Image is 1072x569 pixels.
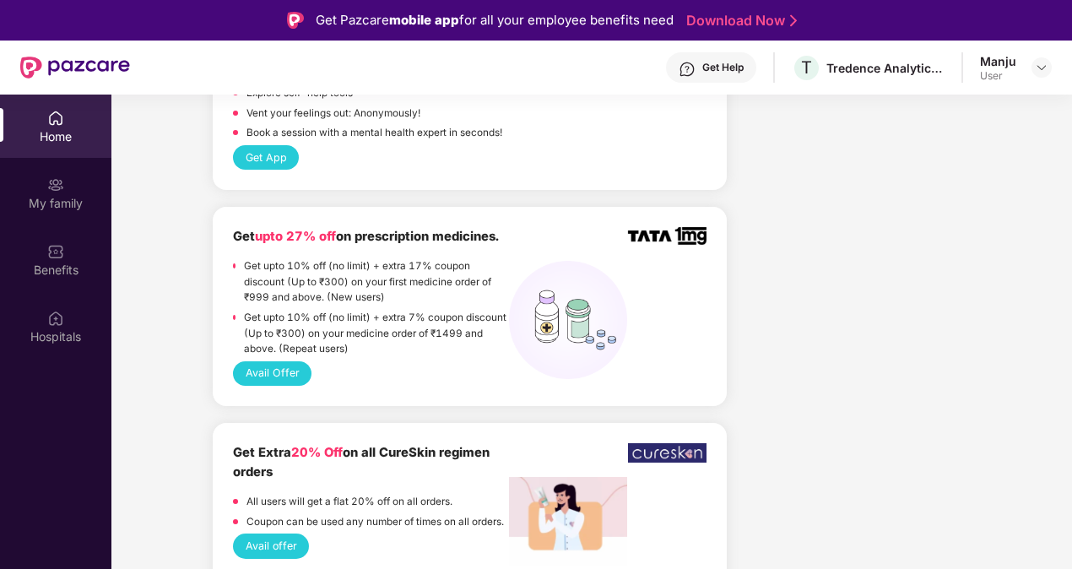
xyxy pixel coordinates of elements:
img: TATA_1mg_Logo.png [628,227,707,245]
button: Avail offer [233,534,309,558]
div: Get Pazcare for all your employee benefits need [316,10,674,30]
button: Avail Offer [233,361,311,386]
img: Screenshot%202022-12-27%20at%203.54.05%20PM.png [509,477,627,566]
p: Get upto 10% off (no limit) + extra 7% coupon discount (Up to ₹300) on your medicine order of ₹14... [244,310,510,357]
p: Get upto 10% off (no limit) + extra 17% coupon discount (Up to ₹300) on your first medicine order... [244,258,510,306]
b: Get on prescription medicines. [233,229,499,244]
img: svg+xml;base64,PHN2ZyB3aWR0aD0iMjAiIGhlaWdodD0iMjAiIHZpZXdCb3g9IjAgMCAyMCAyMCIgZmlsbD0ibm9uZSIgeG... [47,176,64,193]
img: svg+xml;base64,PHN2ZyBpZD0iRHJvcGRvd24tMzJ4MzIiIHhtbG5zPSJodHRwOi8vd3d3LnczLm9yZy8yMDAwL3N2ZyIgd2... [1035,61,1048,74]
img: New Pazcare Logo [20,57,130,79]
strong: mobile app [389,12,459,28]
p: Book a session with a mental health expert in seconds! [246,125,502,141]
div: Manju [980,53,1016,69]
div: Get Help [702,61,744,74]
img: Logo [287,12,304,29]
img: WhatsApp%20Image%202022-12-23%20at%206.17.28%20PM.jpeg [628,443,707,463]
a: Download Now [686,12,792,30]
p: Coupon can be used any number of times on all orders. [246,514,504,530]
img: svg+xml;base64,PHN2ZyBpZD0iQmVuZWZpdHMiIHhtbG5zPSJodHRwOi8vd3d3LnczLm9yZy8yMDAwL3N2ZyIgd2lkdGg9Ij... [47,243,64,260]
span: 20% Off [291,445,343,460]
p: All users will get a flat 20% off on all orders. [246,494,452,510]
img: svg+xml;base64,PHN2ZyBpZD0iSG9tZSIgeG1sbnM9Imh0dHA6Ly93d3cudzMub3JnLzIwMDAvc3ZnIiB3aWR0aD0iMjAiIG... [47,110,64,127]
span: T [801,57,812,78]
p: Vent your feelings out: Anonymously! [246,106,420,122]
button: Get App [233,145,299,170]
div: User [980,69,1016,83]
img: medicines%20(1).png [509,261,627,379]
img: svg+xml;base64,PHN2ZyBpZD0iSG9zcGl0YWxzIiB4bWxucz0iaHR0cDovL3d3dy53My5vcmcvMjAwMC9zdmciIHdpZHRoPS... [47,310,64,327]
img: svg+xml;base64,PHN2ZyBpZD0iSGVscC0zMngzMiIgeG1sbnM9Imh0dHA6Ly93d3cudzMub3JnLzIwMDAvc3ZnIiB3aWR0aD... [679,61,696,78]
div: Tredence Analytics Solutions Private Limited [826,60,945,76]
span: upto 27% off [255,229,336,244]
b: Get Extra on all CureSkin regimen orders [233,445,490,480]
img: Stroke [790,12,797,30]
